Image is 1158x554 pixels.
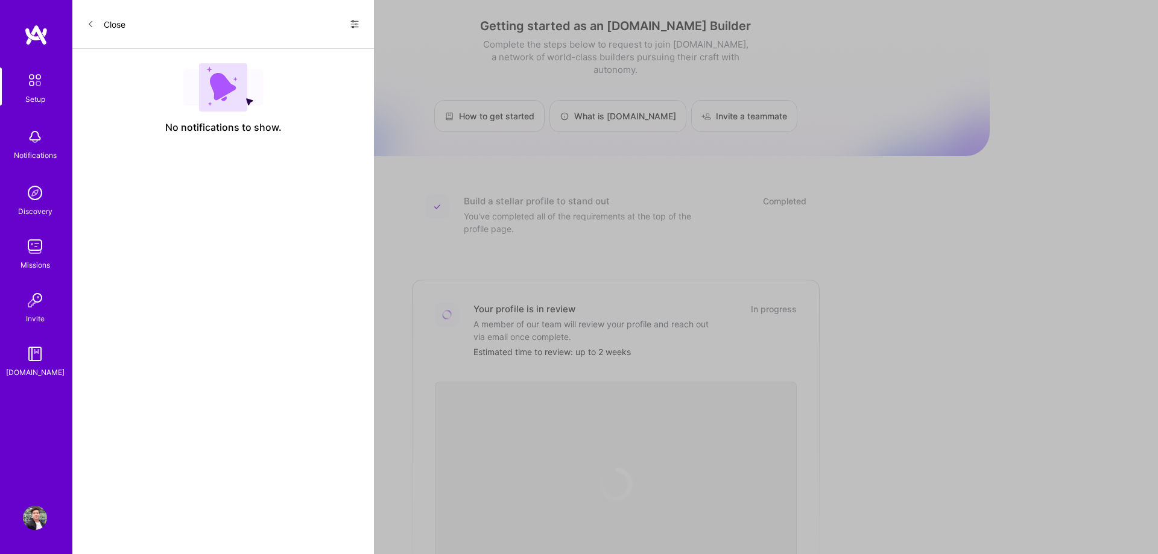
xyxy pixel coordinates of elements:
img: empty [183,63,263,112]
img: setup [22,68,48,93]
img: logo [24,24,48,46]
img: guide book [23,342,47,366]
img: discovery [23,181,47,205]
div: Discovery [18,205,52,218]
a: User Avatar [20,506,50,530]
div: Setup [25,93,45,105]
img: User Avatar [23,506,47,530]
div: Invite [26,312,45,325]
button: Close [87,14,125,34]
div: Missions [21,259,50,271]
img: teamwork [23,235,47,259]
div: [DOMAIN_NAME] [6,366,65,379]
span: No notifications to show. [165,121,282,134]
img: Invite [23,288,47,312]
